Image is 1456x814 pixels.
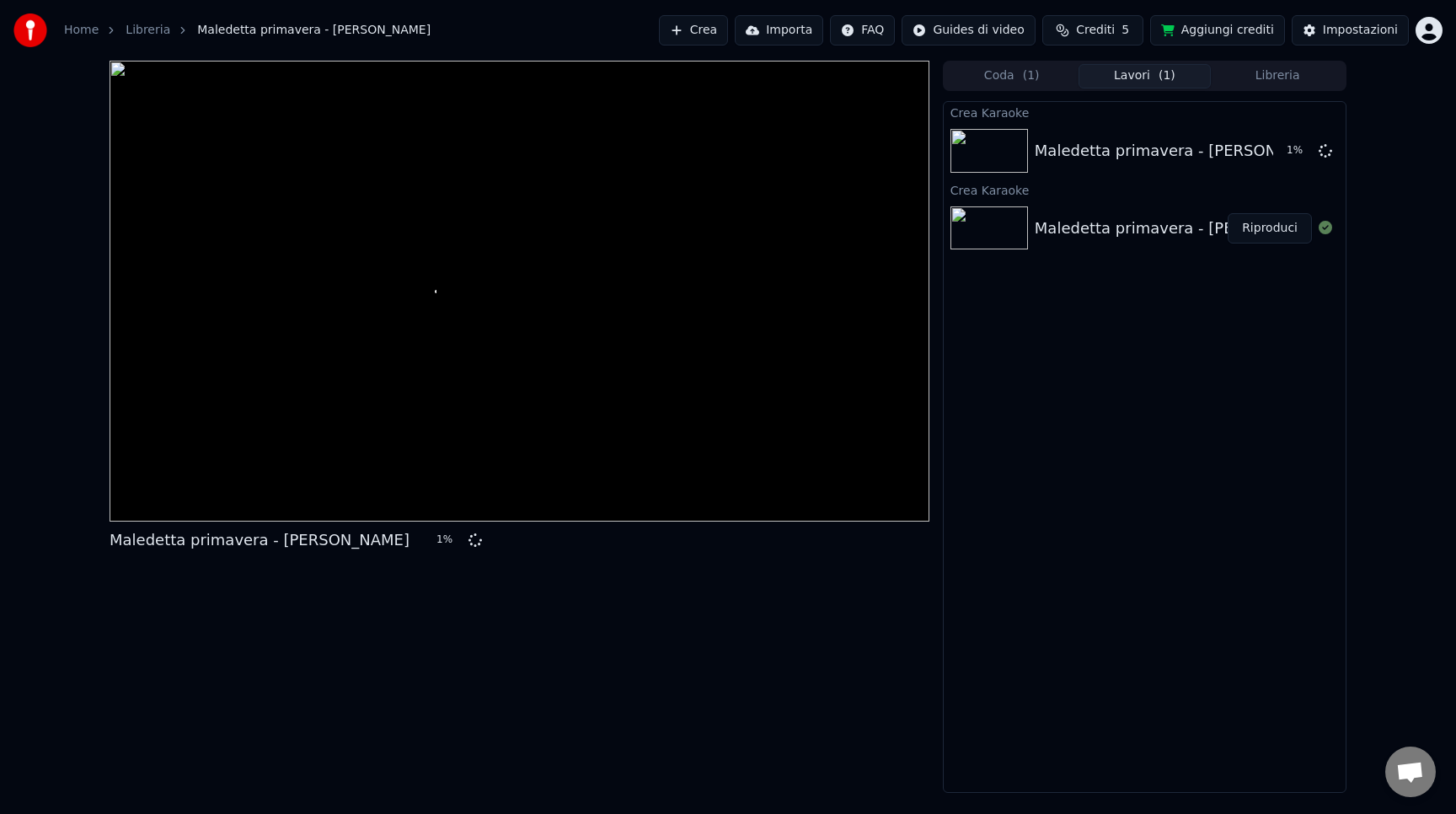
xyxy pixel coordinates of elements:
div: Impostazioni [1323,22,1398,39]
button: Libreria [1211,64,1344,88]
div: Maledetta primavera - [PERSON_NAME] [110,528,409,552]
div: Crea Karaoke [944,179,1346,200]
button: Crediti5 [1042,15,1143,46]
button: Coda [945,64,1079,88]
button: Aggiungi crediti [1150,15,1285,46]
span: 5 [1121,22,1129,39]
span: Maledetta primavera - [PERSON_NAME] [197,22,431,39]
button: Lavori [1079,64,1212,88]
div: Aprire la chat [1385,747,1436,797]
a: Home [64,22,99,39]
button: Importa [735,15,823,46]
img: youka [13,13,47,47]
span: ( 1 ) [1159,67,1175,84]
div: Maledetta primavera - [PERSON_NAME] [1035,217,1335,240]
div: 1 % [436,533,462,547]
div: Maledetta primavera - [PERSON_NAME] [1035,139,1335,163]
a: Libreria [126,22,170,39]
div: 1 % [1287,144,1312,158]
span: Crediti [1076,22,1115,39]
button: Riproduci [1228,213,1312,244]
span: ( 1 ) [1023,67,1040,84]
button: Impostazioni [1292,15,1409,46]
button: Crea [659,15,728,46]
button: FAQ [830,15,895,46]
div: Crea Karaoke [944,102,1346,122]
button: Guides di video [902,15,1035,46]
nav: breadcrumb [64,22,431,39]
